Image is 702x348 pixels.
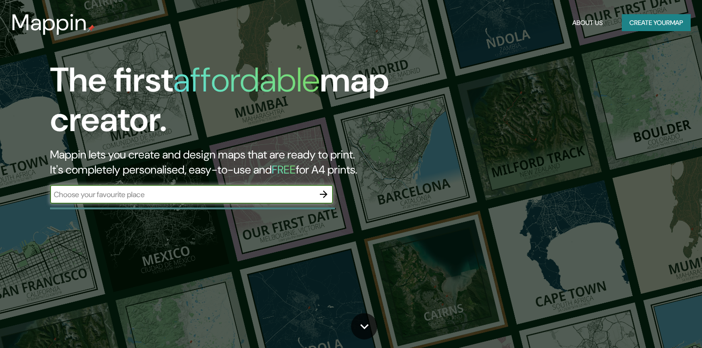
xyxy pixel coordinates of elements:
h1: The first map creator. [50,60,401,147]
h2: Mappin lets you create and design maps that are ready to print. It's completely personalised, eas... [50,147,401,177]
button: Create yourmap [622,14,691,32]
img: mappin-pin [87,25,95,32]
button: About Us [568,14,607,32]
h5: FREE [272,162,296,177]
h1: affordable [173,58,320,102]
h3: Mappin [11,9,87,36]
input: Choose your favourite place [50,189,314,200]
